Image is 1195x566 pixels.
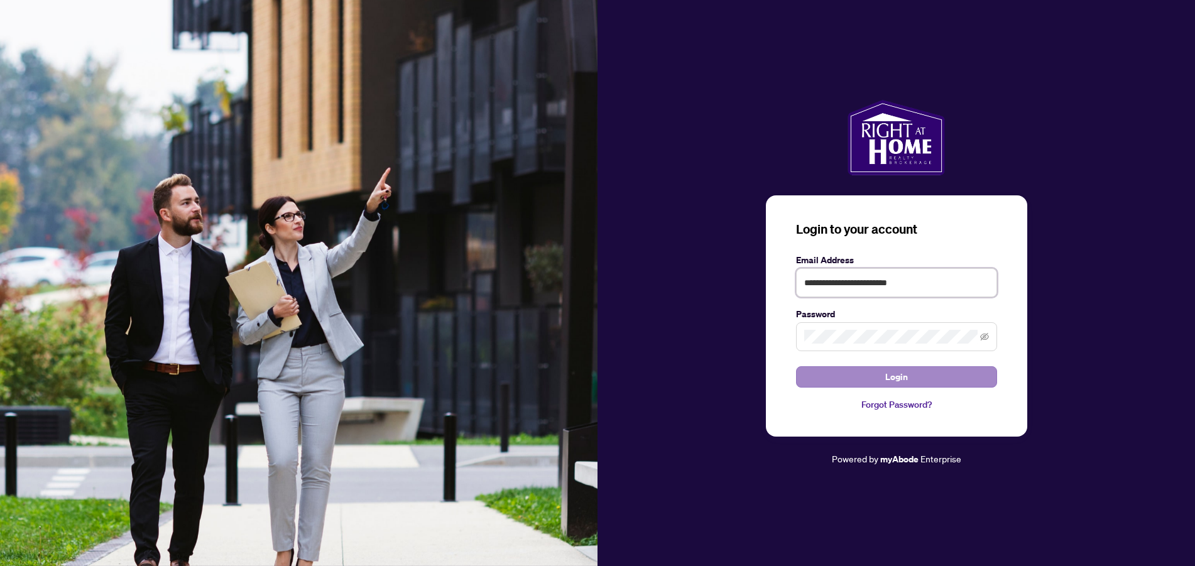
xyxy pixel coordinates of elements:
[848,100,945,175] img: ma-logo
[885,367,908,387] span: Login
[796,366,997,388] button: Login
[980,332,989,341] span: eye-invisible
[920,453,961,464] span: Enterprise
[832,453,878,464] span: Powered by
[796,307,997,321] label: Password
[796,220,997,238] h3: Login to your account
[796,253,997,267] label: Email Address
[880,452,919,466] a: myAbode
[796,398,997,411] a: Forgot Password?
